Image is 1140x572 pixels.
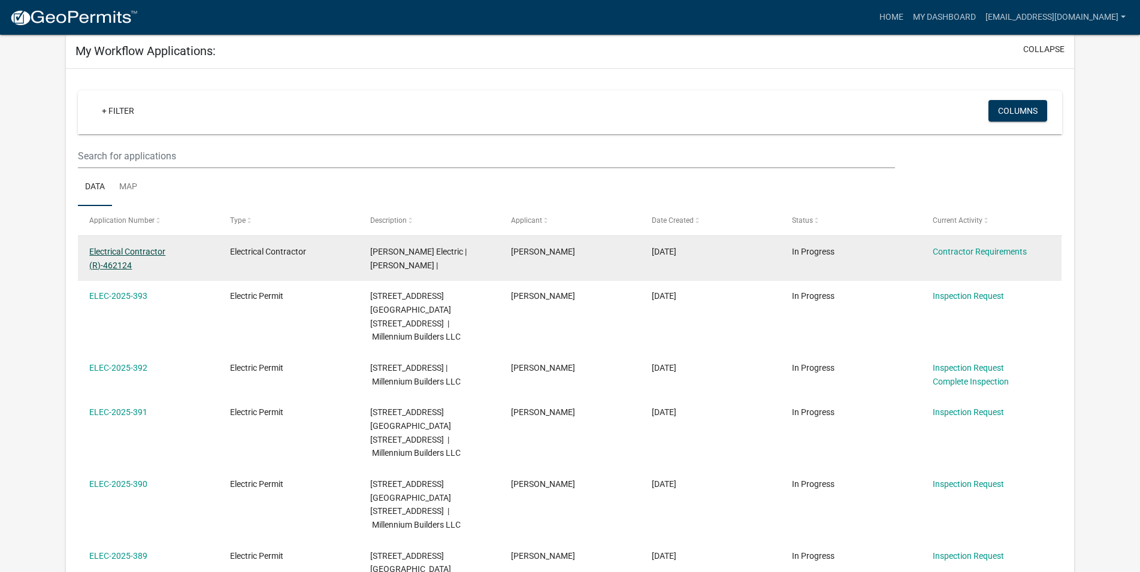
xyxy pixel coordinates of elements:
[933,363,1004,373] a: Inspection Request
[652,291,676,301] span: 07/22/2025
[359,206,500,235] datatable-header-cell: Description
[511,551,575,561] span: Ben Marrs
[370,247,467,270] span: Ben Marrs Electric | Ben Marrs |
[370,216,407,225] span: Description
[78,144,895,168] input: Search for applications
[230,551,283,561] span: Electric Permit
[230,247,306,256] span: Electrical Contractor
[230,216,246,225] span: Type
[511,479,575,489] span: Ben Marrs
[792,479,834,489] span: In Progress
[933,291,1004,301] a: Inspection Request
[511,407,575,417] span: Ben Marrs
[933,551,1004,561] a: Inspection Request
[792,363,834,373] span: In Progress
[640,206,781,235] datatable-header-cell: Date Created
[92,100,144,122] a: + Filter
[89,247,165,270] a: Electrical Contractor (R)-462124
[370,479,461,529] span: 2098 ASTER DRIVE 2098 Aster Drive | Millennium Builders LLC
[988,100,1047,122] button: Columns
[792,407,834,417] span: In Progress
[933,407,1004,417] a: Inspection Request
[933,247,1027,256] a: Contractor Requirements
[219,206,359,235] datatable-header-cell: Type
[78,206,219,235] datatable-header-cell: Application Number
[230,479,283,489] span: Electric Permit
[875,6,908,29] a: Home
[652,407,676,417] span: 07/22/2025
[511,363,575,373] span: Ben Marrs
[230,407,283,417] span: Electric Permit
[933,479,1004,489] a: Inspection Request
[89,363,147,373] a: ELEC-2025-392
[652,247,676,256] span: 08/11/2025
[112,168,144,207] a: Map
[933,216,982,225] span: Current Activity
[792,216,813,225] span: Status
[511,247,575,256] span: Ben Marrs
[792,291,834,301] span: In Progress
[652,363,676,373] span: 07/22/2025
[652,479,676,489] span: 07/22/2025
[511,216,542,225] span: Applicant
[370,407,461,458] span: 2096 ASTER DRIVE 2096 Aster Drive | Millennium Builders LLC
[921,206,1062,235] datatable-header-cell: Current Activity
[511,291,575,301] span: Ben Marrs
[652,551,676,561] span: 07/22/2025
[781,206,921,235] datatable-header-cell: Status
[89,551,147,561] a: ELEC-2025-389
[89,291,147,301] a: ELEC-2025-393
[370,363,461,386] span: 2094 ASTER DRIVE 2094 Aster Drive lot 309 | Millennium Builders LLC
[75,44,216,58] h5: My Workflow Applications:
[792,247,834,256] span: In Progress
[89,479,147,489] a: ELEC-2025-390
[89,216,155,225] span: Application Number
[792,551,834,561] span: In Progress
[652,216,694,225] span: Date Created
[230,363,283,373] span: Electric Permit
[500,206,640,235] datatable-header-cell: Applicant
[981,6,1130,29] a: [EMAIL_ADDRESS][DOMAIN_NAME]
[78,168,112,207] a: Data
[933,377,1009,386] a: Complete Inspection
[370,291,461,341] span: 2092 ASTER DRIVE 2092 Aster Drive | Millennium Builders LLC
[230,291,283,301] span: Electric Permit
[908,6,981,29] a: My Dashboard
[89,407,147,417] a: ELEC-2025-391
[1023,43,1065,56] button: collapse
